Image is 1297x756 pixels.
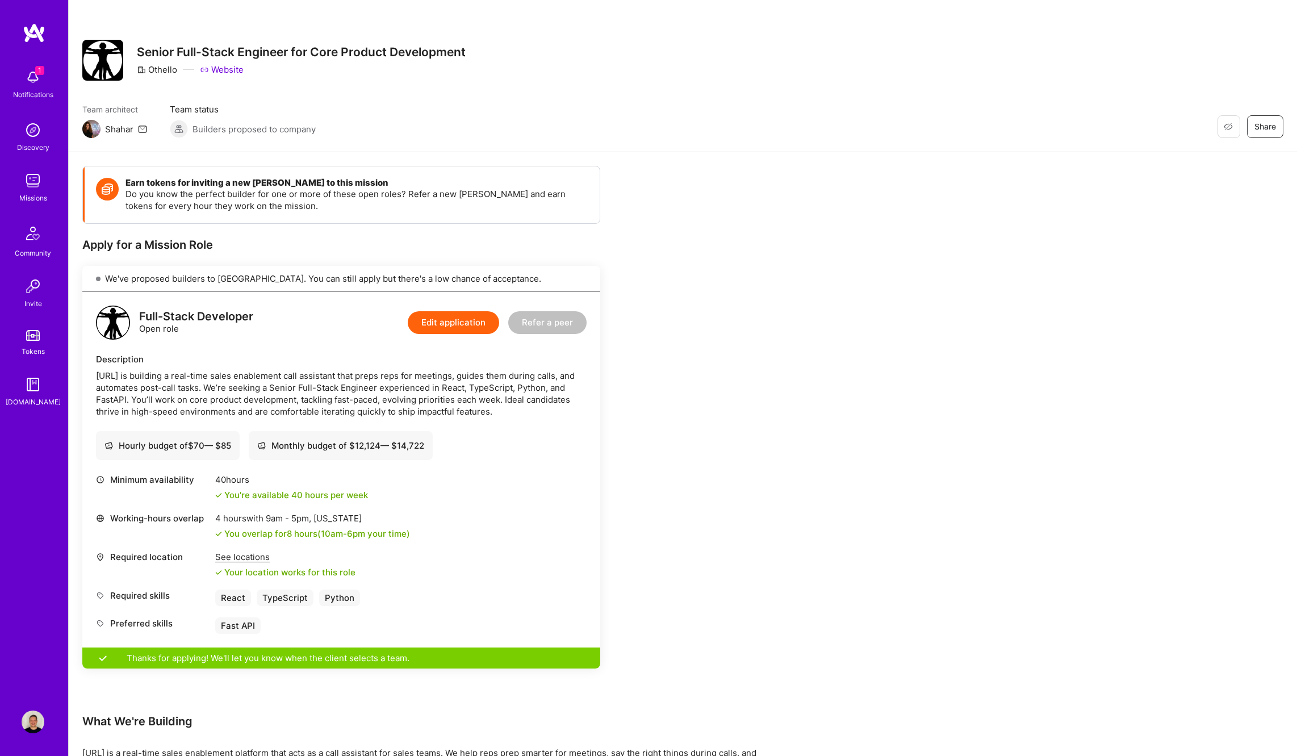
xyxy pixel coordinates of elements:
img: guide book [22,373,44,396]
div: See locations [215,551,355,563]
i: icon Check [215,569,222,576]
i: icon Clock [96,475,104,484]
div: Missions [19,192,47,204]
h4: Earn tokens for inviting a new [PERSON_NAME] to this mission [125,178,588,188]
div: You're available 40 hours per week [215,489,368,501]
div: 4 hours with [US_STATE] [215,512,410,524]
i: icon World [96,514,104,523]
div: Othello [137,64,177,76]
img: User Avatar [22,711,44,733]
img: Token icon [96,178,119,201]
i: icon CompanyGray [137,65,146,74]
div: 40 hours [215,474,368,486]
img: discovery [22,119,44,141]
div: What We're Building [82,714,764,729]
div: Thanks for applying! We'll let you know when the client selects a team. [82,648,600,669]
div: Full-Stack Developer [139,311,253,323]
div: Required skills [96,590,210,602]
div: Description [96,353,587,365]
i: icon Mail [138,124,147,133]
span: Share [1254,121,1276,132]
div: Required location [96,551,210,563]
div: TypeScript [257,590,313,606]
a: User Avatar [19,711,47,733]
i: icon Check [215,531,222,537]
span: Team architect [82,103,147,115]
img: Invite [22,275,44,298]
span: Builders proposed to company [193,123,316,135]
div: You overlap for 8 hours ( your time) [224,528,410,540]
a: Website [200,64,244,76]
i: icon Cash [104,441,113,450]
img: logo [23,23,45,43]
div: Monthly budget of $ 12,124 — $ 14,722 [257,440,424,452]
i: icon Tag [96,591,104,600]
button: Refer a peer [508,311,587,334]
div: We've proposed builders to [GEOGRAPHIC_DATA]. You can still apply but there's a low chance of acc... [82,266,600,292]
div: [DOMAIN_NAME] [6,396,61,408]
div: Open role [139,311,253,335]
div: Fast API [215,617,261,634]
p: Do you know the perfect builder for one or more of these open roles? Refer a new [PERSON_NAME] an... [125,188,588,212]
i: icon Cash [257,441,266,450]
div: Discovery [17,141,49,153]
img: Community [19,220,47,247]
img: tokens [26,330,40,341]
button: Edit application [408,311,499,334]
span: Team status [170,103,316,115]
img: teamwork [22,169,44,192]
span: 9am - 5pm , [263,513,313,524]
img: logo [96,306,130,340]
div: Minimum availability [96,474,210,486]
span: 1 [35,66,44,75]
i: icon EyeClosed [1224,122,1233,131]
img: Company Logo [82,40,123,81]
img: Builders proposed to company [170,120,188,138]
div: Python [319,590,360,606]
i: icon Check [215,492,222,499]
div: Shahar [105,123,133,135]
i: icon Location [96,553,104,561]
div: Invite [24,298,42,310]
div: Hourly budget of $ 70 — $ 85 [104,440,231,452]
div: Preferred skills [96,617,210,629]
h3: Senior Full-Stack Engineer for Core Product Development [137,45,466,59]
div: [URL] is building a real-time sales enablement call assistant that preps reps for meetings, guide... [96,370,587,417]
div: React [215,590,251,606]
div: Tokens [22,345,45,357]
img: Team Architect [82,120,101,138]
img: bell [22,66,44,89]
button: Share [1247,115,1283,138]
div: Community [15,247,51,259]
div: Working-hours overlap [96,512,210,524]
div: Your location works for this role [215,566,355,578]
span: 10am - 6pm [321,528,365,539]
i: icon Tag [96,619,104,628]
div: Apply for a Mission Role [82,237,600,252]
div: Notifications [13,89,53,101]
